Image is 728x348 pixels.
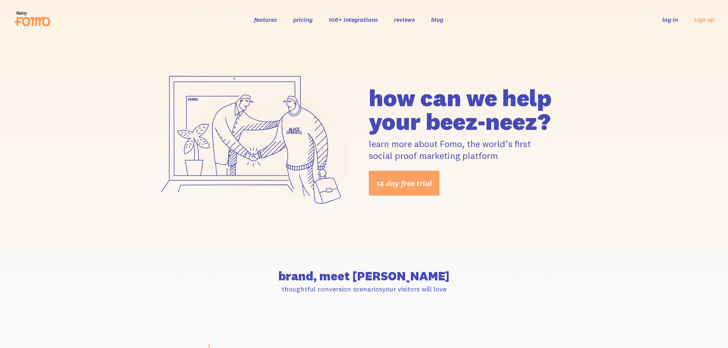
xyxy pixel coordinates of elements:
[329,16,378,23] a: 106+ integrations
[151,270,577,282] h2: brand, meet [PERSON_NAME]
[394,16,415,23] a: reviews
[369,86,577,133] h1: how can we help your beez-neez?
[662,16,678,23] a: log in
[431,16,443,23] a: blog
[293,16,313,23] a: pricing
[369,138,577,162] p: learn more about Fomo, the world’s first social proof marketing platform
[369,171,439,196] a: 14 day free trial
[151,285,577,293] p: thoughtful conversion scenarios your visitors will love
[254,16,277,23] a: features
[694,16,714,24] a: sign up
